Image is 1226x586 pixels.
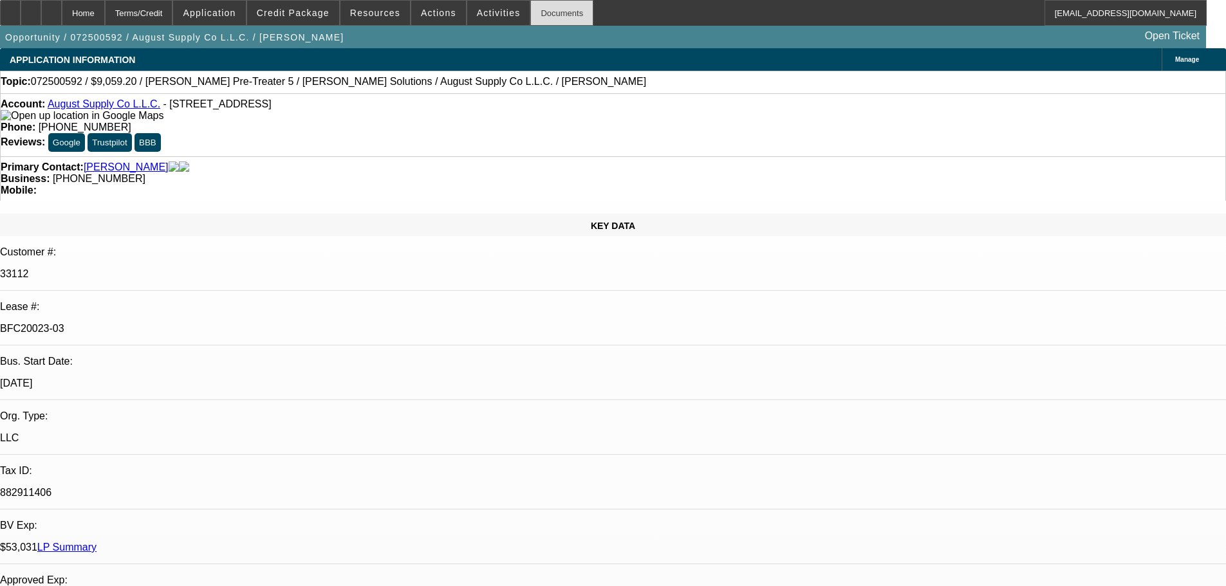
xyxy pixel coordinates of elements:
[1140,25,1205,47] a: Open Ticket
[1,110,163,122] img: Open up location in Google Maps
[1,122,35,133] strong: Phone:
[173,1,245,25] button: Application
[48,98,160,109] a: August Supply Co L.L.C.
[591,221,635,231] span: KEY DATA
[1,136,45,147] strong: Reviews:
[1175,56,1199,63] span: Manage
[1,185,37,196] strong: Mobile:
[5,32,344,42] span: Opportunity / 072500592 / August Supply Co L.L.C. / [PERSON_NAME]
[39,122,131,133] span: [PHONE_NUMBER]
[247,1,339,25] button: Credit Package
[179,161,189,173] img: linkedin-icon.png
[1,76,31,87] strong: Topic:
[411,1,466,25] button: Actions
[257,8,330,18] span: Credit Package
[340,1,410,25] button: Resources
[1,161,84,173] strong: Primary Contact:
[169,161,179,173] img: facebook-icon.png
[350,8,400,18] span: Resources
[135,133,161,152] button: BBB
[183,8,236,18] span: Application
[31,76,646,87] span: 072500592 / $9,059.20 / [PERSON_NAME] Pre-Treater 5 / [PERSON_NAME] Solutions / August Supply Co ...
[421,8,456,18] span: Actions
[10,55,135,65] span: APPLICATION INFORMATION
[48,133,85,152] button: Google
[37,542,97,553] a: LP Summary
[84,161,169,173] a: [PERSON_NAME]
[163,98,272,109] span: - [STREET_ADDRESS]
[53,173,145,184] span: [PHONE_NUMBER]
[467,1,530,25] button: Activities
[1,110,163,121] a: View Google Maps
[88,133,131,152] button: Trustpilot
[477,8,521,18] span: Activities
[1,98,45,109] strong: Account:
[1,173,50,184] strong: Business:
